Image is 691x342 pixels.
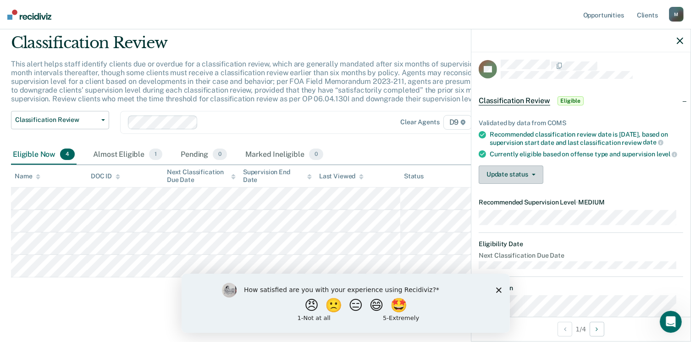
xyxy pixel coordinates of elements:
[167,168,236,184] div: Next Classification Due Date
[91,172,120,180] div: DOC ID
[479,252,683,259] dt: Next Classification Due Date
[479,119,683,127] div: Validated by data from COMS
[60,149,75,160] span: 4
[643,138,663,146] span: date
[479,240,683,248] dt: Eligibility Date
[243,168,312,184] div: Supervision End Date
[91,145,164,165] div: Almost Eligible
[11,33,529,60] div: Classification Review
[404,172,424,180] div: Status
[657,150,677,158] span: level
[558,322,572,336] button: Previous Opportunity
[479,165,543,184] button: Update status
[213,149,227,160] span: 0
[471,86,691,116] div: Classification ReviewEligible
[7,10,51,20] img: Recidiviz
[479,96,550,105] span: Classification Review
[590,322,604,336] button: Next Opportunity
[479,199,683,206] dt: Recommended Supervision Level MEDIUM
[15,116,98,124] span: Classification Review
[471,317,691,341] div: 1 / 4
[309,149,323,160] span: 0
[660,311,682,333] iframe: Intercom live chat
[243,145,325,165] div: Marked Ineligible
[479,284,683,292] dt: Supervision
[576,199,578,206] span: •
[11,145,77,165] div: Eligible Now
[558,96,584,105] span: Eligible
[443,115,472,130] span: D9
[179,145,229,165] div: Pending
[149,149,162,160] span: 1
[669,7,684,22] div: M
[400,118,439,126] div: Clear agents
[319,172,364,180] div: Last Viewed
[15,172,40,180] div: Name
[490,150,683,158] div: Currently eligible based on offense type and supervision
[490,131,683,146] div: Recommended classification review date is [DATE], based on supervision start date and last classi...
[11,60,523,104] p: This alert helps staff identify clients due or overdue for a classification review, which are gen...
[182,274,510,333] iframe: Survey by Kim from Recidiviz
